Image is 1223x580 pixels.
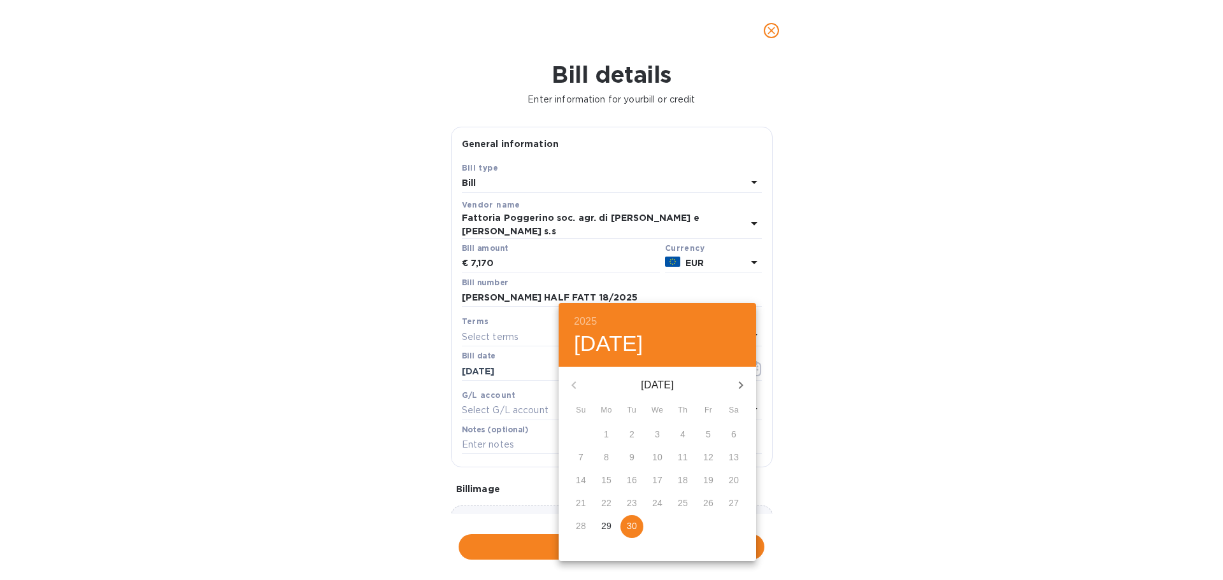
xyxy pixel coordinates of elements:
span: Th [671,404,694,417]
button: 2025 [574,313,597,330]
span: Fr [697,404,720,417]
span: Mo [595,404,618,417]
button: [DATE] [574,330,643,357]
span: Su [569,404,592,417]
span: Tu [620,404,643,417]
p: 29 [601,520,611,532]
span: We [646,404,669,417]
p: [DATE] [589,378,726,393]
span: Sa [722,404,745,417]
button: 29 [595,515,618,538]
p: 30 [627,520,637,532]
button: 30 [620,515,643,538]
